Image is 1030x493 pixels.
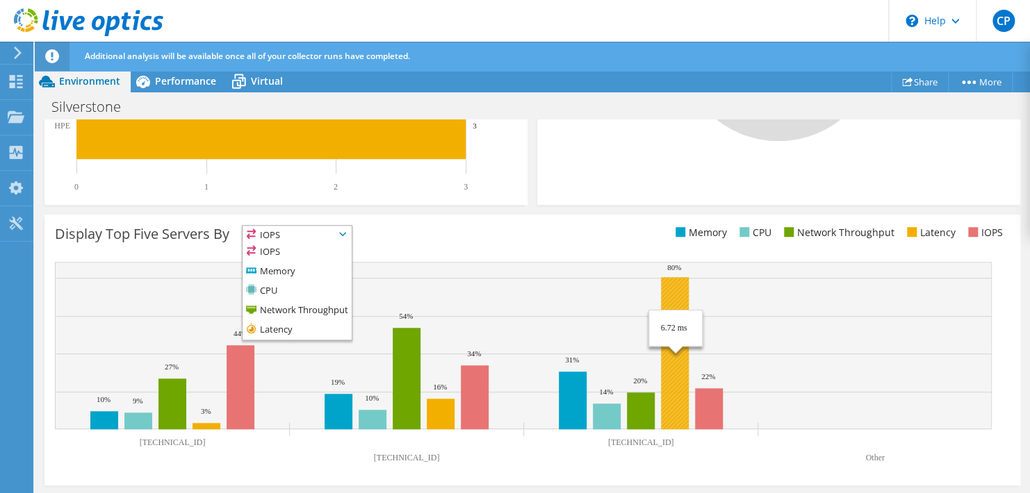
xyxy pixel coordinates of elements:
li: Memory [672,225,727,240]
text: 14% [599,387,613,396]
li: IOPS [965,225,1003,240]
text: 10% [97,395,111,403]
text: 2 [334,182,338,192]
li: CPU [243,281,352,301]
text: 54% [399,312,413,320]
text: 3 [473,122,477,130]
span: Environment [59,74,120,87]
text: HPE [54,121,70,131]
text: 3% [201,407,211,415]
span: Virtual [251,74,283,87]
li: IOPS [243,242,352,262]
span: Additional analysis will be available once all of your collector runs have completed. [85,50,410,62]
text: [TECHNICAL_ID] [608,437,674,447]
text: 3 [464,182,468,192]
span: CP [992,10,1015,32]
li: Memory [243,262,352,281]
text: 22% [701,372,715,381]
a: More [948,71,1013,92]
li: Network Throughput [243,301,352,320]
text: 31% [565,356,579,364]
text: 0 [74,182,79,192]
text: 34% [467,349,481,358]
text: 20% [633,376,647,385]
li: Latency [904,225,956,240]
text: 19% [331,378,345,386]
text: 9% [133,396,143,405]
a: Share [891,71,949,92]
text: Other [865,453,884,462]
svg: \n [906,15,918,27]
li: CPU [736,225,771,240]
text: [TECHNICAL_ID] [140,437,206,447]
text: 10% [365,394,379,402]
text: 44% [234,329,247,337]
text: [TECHNICAL_ID] [374,453,440,462]
text: 1 [204,182,209,192]
li: Network Throughput [780,225,894,240]
text: 16% [433,383,447,391]
text: 80% [667,263,681,271]
span: Performance [155,74,216,87]
h1: Silverstone [45,99,142,115]
text: 27% [165,362,179,371]
li: Latency [243,320,352,340]
span: IOPS [243,226,352,242]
